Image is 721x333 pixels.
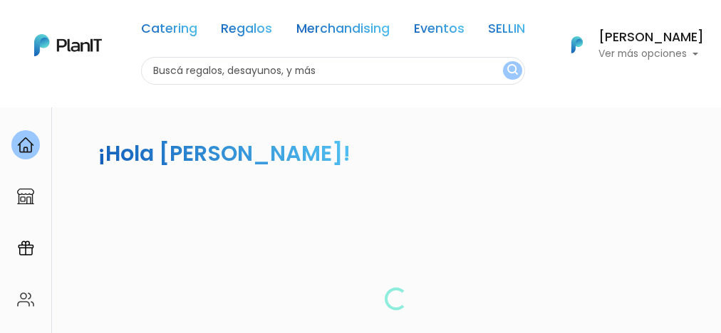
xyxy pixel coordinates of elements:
[221,23,272,40] a: Regalos
[98,138,351,169] h2: ¡Hola [PERSON_NAME]!
[296,23,390,40] a: Merchandising
[561,29,593,60] img: PlanIt Logo
[17,240,34,257] img: campaigns-02234683943229c281be62815700db0a1741e53638e28bf9629b52c665b00959.svg
[598,49,704,59] p: Ver más opciones
[11,233,40,263] div: PlanITGo
[488,23,525,40] a: SELLIN
[17,137,34,154] img: home-e721727adea9d79c4d83392d1f703f7f8bce08238fde08b1acbfd93340b81755.svg
[17,188,34,205] img: marketplace-4ceaa7011d94191e9ded77b95e3339b90024bf715f7c57f8cf31f2d8c509eaba.svg
[553,26,704,63] button: PlanIt Logo [PERSON_NAME] Ver más opciones
[507,64,518,78] img: search_button-432b6d5273f82d61273b3651a40e1bd1b912527efae98b1b7a1b2c0702e16a8d.svg
[11,182,40,211] div: Dashboard
[11,130,40,159] div: Home
[17,291,34,308] img: people-662611757002400ad9ed0e3c099ab2801c6687ba6c219adb57efc949bc21e19d.svg
[34,34,102,56] img: PlanIt Logo
[141,23,197,40] a: Catering
[598,31,704,44] h6: [PERSON_NAME]
[11,285,40,314] div: Colaboradores
[141,57,526,85] input: Buscá regalos, desayunos, y más
[414,23,465,40] a: Eventos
